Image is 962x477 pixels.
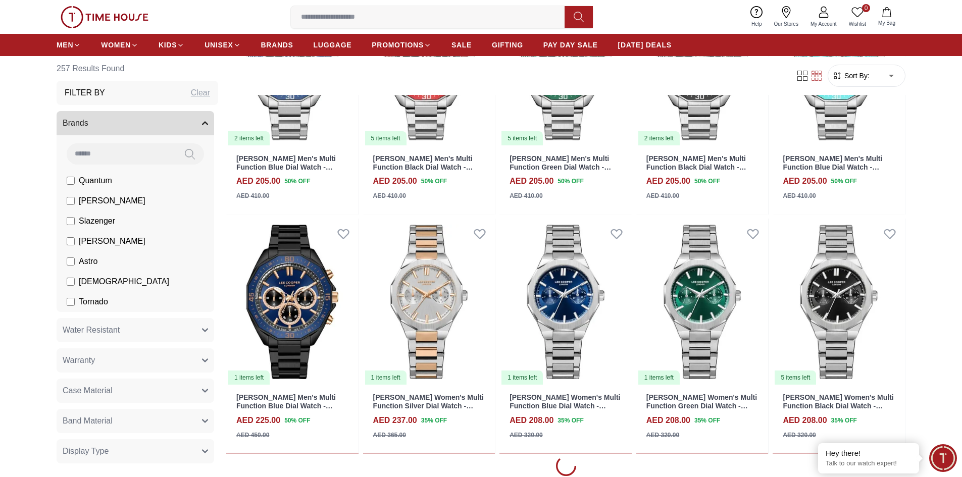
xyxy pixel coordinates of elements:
span: Tornado [79,296,108,308]
a: UNISEX [205,36,240,54]
a: WOMEN [101,36,138,54]
span: Display Type [63,445,109,457]
div: 5 items left [775,370,816,385]
div: Hey there! [826,448,912,458]
div: AED 320.00 [783,431,816,440]
span: BRANDS [261,40,293,50]
span: 0 [862,4,870,12]
div: 1 items left [501,370,543,385]
a: Lee Cooper Women's Multi Function Silver Dial Watch - LC08019.5301 items left [363,219,495,385]
img: Lee Cooper Women's Multi Function Blue Dial Watch - LC08019.390 [499,219,632,385]
img: Lee Cooper Women's Multi Function Silver Dial Watch - LC08019.530 [363,219,495,385]
a: PROMOTIONS [372,36,431,54]
div: Chat Widget [929,444,957,472]
a: [PERSON_NAME] Men's Multi Function Blue Dial Watch - LC08021.390 [236,154,336,180]
img: Lee Cooper Women's Multi Function Green Dial Watch - LC08019.370 [636,219,769,385]
div: 1 items left [365,370,407,385]
span: PAY DAY SALE [543,40,598,50]
div: AED 320.00 [646,431,679,440]
h4: AED 205.00 [783,175,827,187]
div: AED 410.00 [373,191,406,200]
span: 50 % OFF [831,177,857,186]
span: 50 % OFF [558,177,583,186]
span: Band Material [63,415,113,427]
span: Our Stores [770,20,802,28]
a: [PERSON_NAME] Men's Multi Function Blue Dial Watch - LC08021.300 [783,154,882,180]
div: AED 410.00 [646,191,679,200]
span: [DATE] DEALS [618,40,672,50]
h3: Filter By [65,87,105,99]
span: 50 % OFF [694,177,720,186]
img: Lee Cooper Women's Multi Function Black Dial Watch - LC08019.350 [773,219,905,385]
span: 35 % OFF [694,416,720,425]
a: Lee Cooper Women's Multi Function Black Dial Watch - LC08019.3505 items left [773,219,905,385]
h4: AED 208.00 [783,414,827,427]
button: My Bag [872,5,901,29]
a: Lee Cooper Women's Multi Function Blue Dial Watch - LC08019.3901 items left [499,219,632,385]
div: Clear [191,87,210,99]
h4: AED 205.00 [236,175,280,187]
div: 5 items left [365,131,407,145]
img: Lee Cooper Men's Multi Function Blue Dial Watch - LC08021.090 [226,219,359,385]
h4: AED 208.00 [510,414,553,427]
span: My Bag [874,19,899,27]
a: [PERSON_NAME] Men's Multi Function Blue Dial Watch - LC08021.090 [236,393,336,418]
h4: AED 237.00 [373,414,417,427]
span: PROMOTIONS [372,40,424,50]
a: Help [745,4,768,30]
span: Water Resistant [63,324,120,336]
span: 35 % OFF [421,416,447,425]
a: BRANDS [261,36,293,54]
span: 50 % OFF [421,177,447,186]
div: 2 items left [638,131,680,145]
div: 1 items left [638,370,680,385]
button: Case Material [57,379,214,403]
a: [PERSON_NAME] Men's Multi Function Green Dial Watch - LC08021.370 [510,154,611,180]
span: [PERSON_NAME] [79,235,145,247]
div: 2 items left [228,131,270,145]
a: MEN [57,36,81,54]
input: [PERSON_NAME] [67,197,75,205]
span: 35 % OFF [831,416,857,425]
a: KIDS [159,36,184,54]
button: Warranty [57,348,214,373]
span: 50 % OFF [284,416,310,425]
h4: AED 225.00 [236,414,280,427]
span: Case Material [63,385,113,397]
a: [PERSON_NAME] Men's Multi Function Black Dial Watch - LC08021.350 [646,154,746,180]
span: Quantum [79,175,112,187]
span: LUGGAGE [314,40,352,50]
div: AED 410.00 [783,191,816,200]
button: Display Type [57,439,214,463]
span: [DEMOGRAPHIC_DATA] [79,276,169,288]
span: 35 % OFF [558,416,583,425]
input: Slazenger [67,217,75,225]
a: [PERSON_NAME] Women's Multi Function Green Dial Watch - LC08019.370 [646,393,757,418]
div: 5 items left [501,131,543,145]
span: Brands [63,117,88,129]
span: WOMEN [101,40,131,50]
input: Tornado [67,298,75,306]
a: [PERSON_NAME] Women's Multi Function Black Dial Watch - LC08019.350 [783,393,893,418]
h4: AED 208.00 [646,414,690,427]
a: GIFTING [492,36,523,54]
div: AED 450.00 [236,431,269,440]
span: Wishlist [845,20,870,28]
span: 50 % OFF [284,177,310,186]
input: Astro [67,257,75,266]
a: Lee Cooper Women's Multi Function Green Dial Watch - LC08019.3701 items left [636,219,769,385]
p: Talk to our watch expert! [826,459,912,468]
a: [DATE] DEALS [618,36,672,54]
a: [PERSON_NAME] Women's Multi Function Blue Dial Watch - LC08019.390 [510,393,620,418]
span: Help [747,20,766,28]
h6: 257 Results Found [57,57,218,81]
a: [PERSON_NAME] Women's Multi Function Silver Dial Watch - LC08019.530 [373,393,484,418]
input: [PERSON_NAME] [67,237,75,245]
div: 1 items left [228,370,270,385]
a: 0Wishlist [843,4,872,30]
span: KIDS [159,40,177,50]
a: Lee Cooper Men's Multi Function Blue Dial Watch - LC08021.0901 items left [226,219,359,385]
a: LUGGAGE [314,36,352,54]
span: Sort By: [842,71,870,81]
a: PAY DAY SALE [543,36,598,54]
